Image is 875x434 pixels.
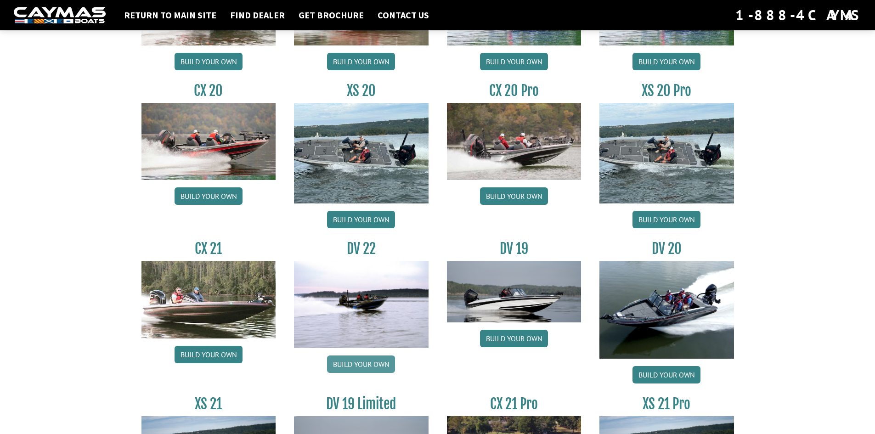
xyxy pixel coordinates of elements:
a: Build your own [327,53,395,70]
img: DV_20_from_website_for_caymas_connect.png [599,261,734,359]
img: CX21_thumb.jpg [141,261,276,338]
a: Build your own [327,355,395,373]
h3: CX 21 [141,240,276,257]
h3: XS 21 Pro [599,395,734,412]
a: Build your own [632,366,700,383]
h3: DV 20 [599,240,734,257]
a: Build your own [327,211,395,228]
a: Build your own [480,330,548,347]
a: Build your own [175,346,243,363]
h3: XS 20 [294,82,429,99]
a: Return to main site [119,9,221,21]
h3: CX 20 [141,82,276,99]
img: XS_20_resized.jpg [294,103,429,203]
a: Contact Us [373,9,434,21]
a: Build your own [175,53,243,70]
a: Build your own [480,187,548,205]
h3: CX 20 Pro [447,82,581,99]
h3: CX 21 Pro [447,395,581,412]
a: Find Dealer [226,9,289,21]
a: Build your own [175,187,243,205]
h3: XS 20 Pro [599,82,734,99]
h3: DV 22 [294,240,429,257]
a: Build your own [632,53,700,70]
img: CX-20Pro_thumbnail.jpg [447,103,581,180]
a: Build your own [480,53,548,70]
div: 1-888-4CAYMAS [735,5,861,25]
a: Get Brochure [294,9,368,21]
img: dv-19-ban_from_website_for_caymas_connect.png [447,261,581,322]
a: Build your own [632,211,700,228]
h3: XS 21 [141,395,276,412]
img: CX-20_thumbnail.jpg [141,103,276,180]
img: XS_20_resized.jpg [599,103,734,203]
h3: DV 19 Limited [294,395,429,412]
h3: DV 19 [447,240,581,257]
img: white-logo-c9c8dbefe5ff5ceceb0f0178aa75bf4bb51f6bca0971e226c86eb53dfe498488.png [14,7,106,24]
img: DV22_original_motor_cropped_for_caymas_connect.jpg [294,261,429,348]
